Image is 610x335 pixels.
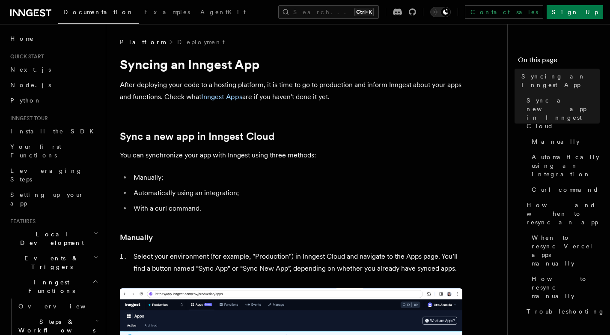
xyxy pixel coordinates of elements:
[532,233,600,268] span: When to resync Vercel apps manually
[15,317,95,335] span: Steps & Workflows
[200,9,246,15] span: AgentKit
[527,307,605,316] span: Troubleshooting
[465,5,543,19] a: Contact sales
[10,34,34,43] span: Home
[7,163,101,187] a: Leveraging Steps
[10,167,83,183] span: Leveraging Steps
[7,278,92,295] span: Inngest Functions
[7,53,44,60] span: Quick start
[63,9,134,15] span: Documentation
[547,5,603,19] a: Sign Up
[528,271,600,304] a: How to resync manually
[177,38,225,46] a: Deployment
[10,128,99,135] span: Install the SDK
[10,66,51,73] span: Next.js
[120,232,153,244] a: Manually
[7,218,36,225] span: Features
[7,115,48,122] span: Inngest tour
[532,185,599,194] span: Curl command
[528,230,600,271] a: When to resync Vercel apps manually
[7,77,101,93] a: Node.js
[7,254,93,271] span: Events & Triggers
[10,81,51,88] span: Node.js
[131,172,462,184] li: Manually;
[528,182,600,197] a: Curl command
[532,137,580,146] span: Manually
[139,3,195,23] a: Examples
[131,187,462,199] li: Automatically using an integration;
[523,197,600,230] a: How and when to resync an app
[518,55,600,69] h4: On this page
[532,275,600,300] span: How to resync manually
[195,3,251,23] a: AgentKit
[521,72,600,89] span: Syncing an Inngest App
[18,303,107,310] span: Overview
[7,124,101,139] a: Install the SDK
[7,139,101,163] a: Your first Functions
[7,275,101,299] button: Inngest Functions
[10,97,42,104] span: Python
[120,38,165,46] span: Platform
[120,149,462,161] p: You can synchronize your app with Inngest using three methods:
[7,62,101,77] a: Next.js
[144,9,190,15] span: Examples
[528,134,600,149] a: Manually
[7,31,101,46] a: Home
[58,3,139,24] a: Documentation
[10,191,84,207] span: Setting up your app
[430,7,451,17] button: Toggle dark mode
[532,153,600,178] span: Automatically using an integration
[120,57,462,72] h1: Syncing an Inngest App
[354,8,374,16] kbd: Ctrl+K
[523,93,600,134] a: Sync a new app in Inngest Cloud
[131,250,462,275] li: Select your environment (for example, "Production") in Inngest Cloud and navigate to the Apps pag...
[527,96,600,130] span: Sync a new app in Inngest Cloud
[7,187,101,211] a: Setting up your app
[518,69,600,93] a: Syncing an Inngest App
[131,202,462,214] li: With a curl command.
[278,5,379,19] button: Search...Ctrl+K
[120,79,462,103] p: After deploying your code to a hosting platform, it is time to go to production and inform Innges...
[528,149,600,182] a: Automatically using an integration
[15,299,101,314] a: Overview
[120,130,274,142] a: Sync a new app in Inngest Cloud
[7,226,101,250] button: Local Development
[7,93,101,108] a: Python
[523,304,600,319] a: Troubleshooting
[527,201,600,226] span: How and when to resync an app
[10,143,61,159] span: Your first Functions
[7,250,101,275] button: Events & Triggers
[201,93,242,101] a: Inngest Apps
[7,230,93,247] span: Local Development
